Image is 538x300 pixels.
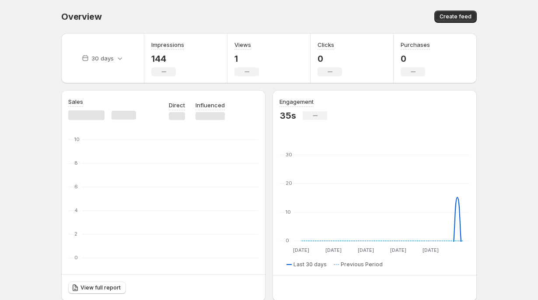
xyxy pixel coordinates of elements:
[61,11,101,22] span: Overview
[286,152,292,158] text: 30
[279,110,296,121] p: 35s
[318,40,334,49] h3: Clicks
[151,40,184,49] h3: Impressions
[68,282,126,294] a: View full report
[74,160,78,166] text: 8
[91,54,114,63] p: 30 days
[401,53,430,64] p: 0
[286,209,291,215] text: 10
[440,13,472,20] span: Create feed
[390,247,406,253] text: [DATE]
[401,40,430,49] h3: Purchases
[74,207,78,213] text: 4
[358,247,374,253] text: [DATE]
[74,254,78,261] text: 0
[74,136,80,142] text: 10
[68,97,83,106] h3: Sales
[286,237,289,244] text: 0
[74,184,78,190] text: 6
[234,40,251,49] h3: Views
[318,53,342,64] p: 0
[286,180,292,186] text: 20
[434,11,477,23] button: Create feed
[341,261,383,268] span: Previous Period
[196,101,225,109] p: Influenced
[293,247,309,253] text: [DATE]
[293,261,327,268] span: Last 30 days
[279,97,314,106] h3: Engagement
[169,101,185,109] p: Direct
[80,284,121,291] span: View full report
[423,247,439,253] text: [DATE]
[325,247,342,253] text: [DATE]
[151,53,184,64] p: 144
[234,53,259,64] p: 1
[74,231,77,237] text: 2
